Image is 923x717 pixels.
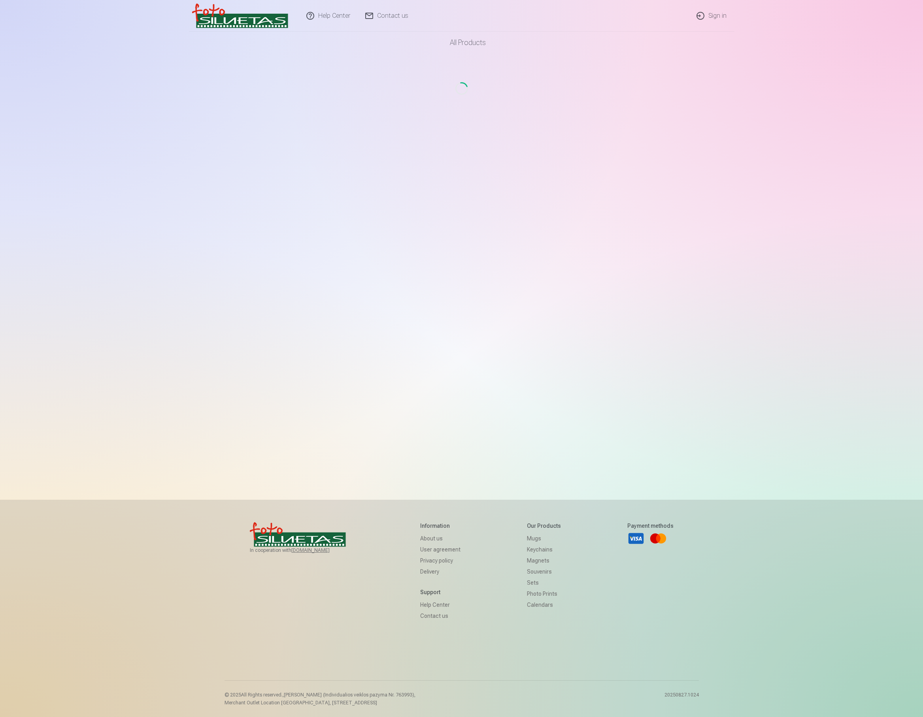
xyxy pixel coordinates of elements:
a: Photo prints [527,588,561,599]
a: All products [428,32,495,54]
a: Help Center [420,599,461,610]
span: [PERSON_NAME] (Individualios veiklos pazyma Nr. 763993), [284,692,415,698]
a: Mugs [527,533,561,544]
p: 20250827.1024 [664,692,699,706]
a: Mastercard [649,530,667,547]
p: Merchant Outlet Location [GEOGRAPHIC_DATA], [STREET_ADDRESS] [225,700,415,706]
h5: Support [420,588,461,596]
a: Visa [627,530,645,547]
h5: Payment methods [627,522,674,530]
a: Keychains [527,544,561,555]
a: Calendars [527,599,561,610]
a: About us [420,533,461,544]
h5: Our products [527,522,561,530]
a: Contact us [420,610,461,621]
img: /v1 [192,3,288,28]
a: Souvenirs [527,566,561,577]
a: Sets [527,577,561,588]
a: User agreement [420,544,461,555]
a: Delivery [420,566,461,577]
a: Magnets [527,555,561,566]
p: © 2025 All Rights reserved. , [225,692,415,698]
a: [DOMAIN_NAME] [291,547,349,553]
a: Privacy policy [420,555,461,566]
h5: Information [420,522,461,530]
span: In cooperation with [250,547,354,553]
